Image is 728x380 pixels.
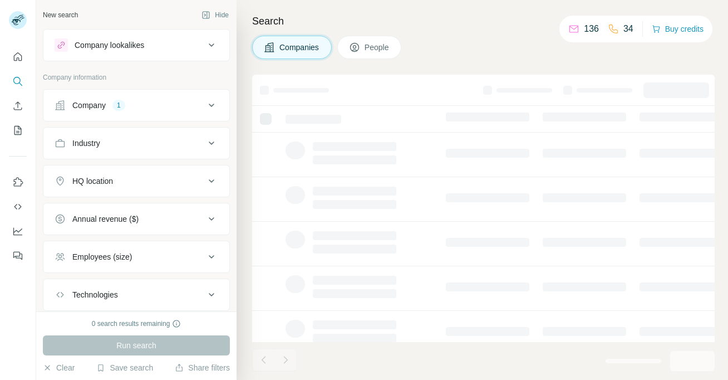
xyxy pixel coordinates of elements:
div: Company [72,100,106,111]
button: Enrich CSV [9,96,27,116]
button: Use Surfe API [9,197,27,217]
p: 34 [623,22,633,36]
div: Annual revenue ($) [72,213,139,225]
div: HQ location [72,176,113,187]
button: Company1 [43,92,229,119]
button: Feedback [9,246,27,266]
button: HQ location [43,168,229,194]
div: Employees (size) [72,251,132,262]
div: Company lookalikes [75,40,144,51]
button: Dashboard [9,221,27,241]
span: Companies [279,42,320,53]
button: Buy credits [652,21,704,37]
div: 1 [112,100,125,110]
div: 0 search results remaining [92,319,181,329]
div: New search [43,10,78,20]
button: Clear [43,362,75,373]
button: Annual revenue ($) [43,206,229,232]
button: Share filters [175,362,230,373]
button: Save search [96,362,153,373]
h4: Search [252,13,715,29]
p: 136 [584,22,599,36]
button: Hide [194,7,237,23]
div: Technologies [72,289,118,300]
button: Company lookalikes [43,32,229,59]
button: Quick start [9,47,27,67]
button: Technologies [43,281,229,308]
button: Employees (size) [43,243,229,270]
button: Search [9,71,27,91]
button: My lists [9,120,27,140]
div: Industry [72,138,100,149]
button: Use Surfe on LinkedIn [9,172,27,192]
p: Company information [43,72,230,82]
button: Industry [43,130,229,157]
span: People [365,42,390,53]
